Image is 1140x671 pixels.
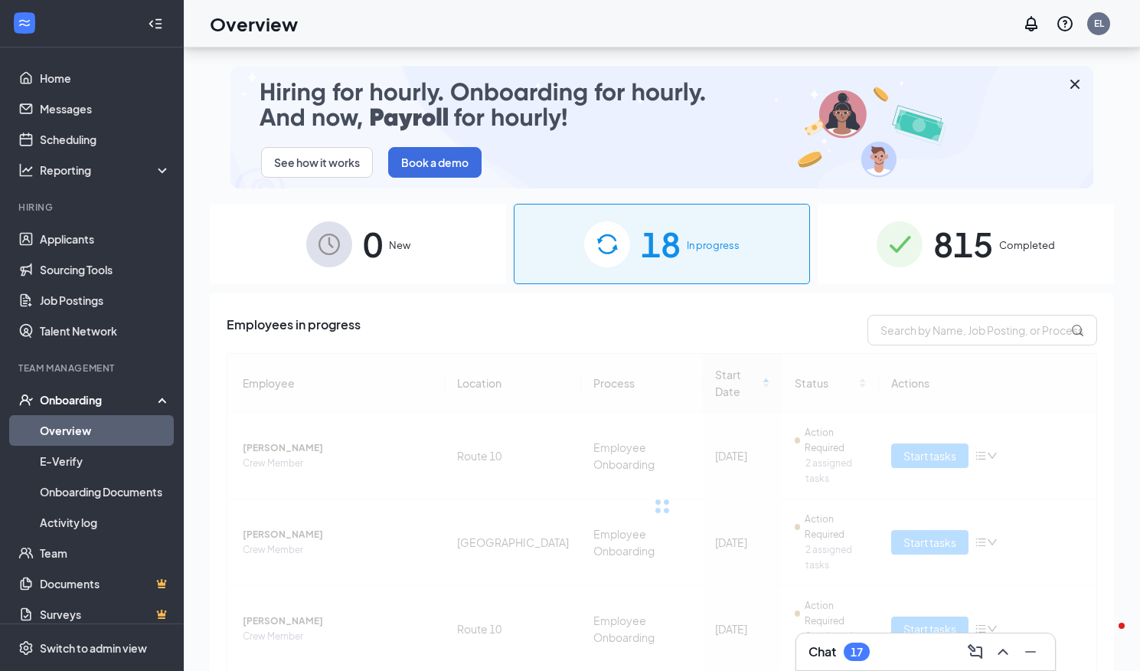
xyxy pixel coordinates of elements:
button: ComposeMessage [963,640,988,664]
svg: Collapse [148,16,163,31]
button: Minimize [1018,640,1043,664]
svg: Notifications [1022,15,1040,33]
input: Search by Name, Job Posting, or Process [867,315,1097,345]
a: Talent Network [40,316,171,346]
img: payroll-small.gif [230,66,1093,188]
iframe: Intercom live chat [1088,619,1125,656]
a: Applicants [40,224,171,254]
a: Onboarding Documents [40,476,171,507]
div: EL [1094,17,1104,30]
h1: Overview [210,11,298,37]
svg: Cross [1066,75,1084,93]
div: Reporting [40,162,171,178]
a: Sourcing Tools [40,254,171,285]
a: E-Verify [40,446,171,476]
svg: Settings [18,640,34,656]
a: Messages [40,93,171,124]
a: Job Postings [40,285,171,316]
span: New [389,237,410,253]
a: Activity log [40,507,171,538]
div: 17 [851,646,863,659]
svg: QuestionInfo [1056,15,1074,33]
span: 815 [933,218,993,270]
button: Book a demo [388,147,482,178]
svg: ChevronUp [994,643,1012,661]
a: Team [40,538,171,568]
svg: UserCheck [18,392,34,408]
button: See how it works [261,147,373,178]
button: ChevronUp [991,640,1015,664]
svg: Minimize [1021,643,1040,661]
span: In progress [687,237,740,253]
span: Employees in progress [227,315,361,345]
a: Scheduling [40,124,171,155]
span: 0 [363,218,383,270]
div: Hiring [18,201,168,214]
a: DocumentsCrown [40,568,171,599]
span: 18 [641,218,681,270]
svg: Analysis [18,162,34,178]
div: Switch to admin view [40,640,147,656]
a: SurveysCrown [40,599,171,630]
div: Team Management [18,362,168,375]
svg: WorkstreamLogo [17,15,32,31]
a: Home [40,63,171,93]
span: Completed [999,237,1055,253]
a: Overview [40,415,171,446]
div: Onboarding [40,392,158,408]
svg: ComposeMessage [966,643,985,661]
h3: Chat [808,643,836,660]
